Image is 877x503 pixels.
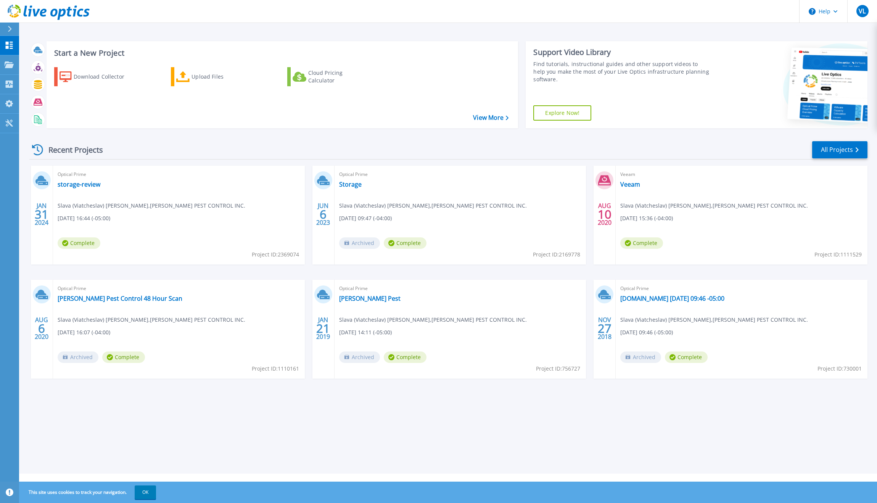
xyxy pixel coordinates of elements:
div: JAN 2024 [34,200,49,228]
div: Cloud Pricing Calculator [308,69,369,84]
span: Project ID: 1110161 [252,364,299,373]
a: Storage [339,181,362,188]
span: [DATE] 14:11 (-05:00) [339,328,392,337]
span: Slava (Viatcheslav) [PERSON_NAME] , [PERSON_NAME] PEST CONTROL INC. [58,202,245,210]
div: JAN 2019 [316,314,330,342]
span: [DATE] 16:07 (-04:00) [58,328,110,337]
span: [DATE] 16:44 (-05:00) [58,214,110,222]
h3: Start a New Project [54,49,508,57]
a: Cloud Pricing Calculator [287,67,372,86]
span: Archived [339,237,380,249]
div: AUG 2020 [597,200,612,228]
span: Slava (Viatcheslav) [PERSON_NAME] , [PERSON_NAME] PEST CONTROL INC. [620,202,808,210]
a: Download Collector [54,67,139,86]
span: Optical Prime [339,284,582,293]
span: [DATE] 09:47 (-04:00) [339,214,392,222]
div: Download Collector [74,69,135,84]
span: Complete [384,237,426,249]
a: Upload Files [171,67,256,86]
div: AUG 2020 [34,314,49,342]
span: Optical Prime [339,170,582,179]
span: [DATE] 09:46 (-05:00) [620,328,673,337]
span: Optical Prime [58,170,300,179]
span: Complete [665,351,708,363]
span: 10 [598,211,611,218]
button: OK [135,485,156,499]
span: 6 [320,211,327,218]
span: This site uses cookies to track your navigation. [21,485,156,499]
a: View More [473,114,508,121]
span: Complete [58,237,100,249]
a: Explore Now! [533,105,591,121]
div: Upload Files [191,69,253,84]
a: [PERSON_NAME] Pest [339,295,401,302]
span: Project ID: 2169778 [533,250,580,259]
span: 27 [598,325,611,332]
span: Slava (Viatcheslav) [PERSON_NAME] , [PERSON_NAME] PEST CONTROL INC. [620,316,808,324]
a: [DOMAIN_NAME] [DATE] 09:46 -05:00 [620,295,724,302]
span: 6 [38,325,45,332]
span: Project ID: 730001 [817,364,862,373]
span: Veeam [620,170,863,179]
span: Project ID: 1111529 [814,250,862,259]
span: Slava (Viatcheslav) [PERSON_NAME] , [PERSON_NAME] PEST CONTROL INC. [339,316,527,324]
a: Veeam [620,181,640,188]
div: Support Video Library [533,47,709,57]
span: Optical Prime [58,284,300,293]
span: VL [859,8,866,14]
a: [PERSON_NAME] Pest Control 48 Hour Scan [58,295,182,302]
span: Archived [620,351,661,363]
span: Archived [58,351,98,363]
span: Project ID: 756727 [536,364,580,373]
span: 31 [35,211,48,218]
span: [DATE] 15:36 (-04:00) [620,214,673,222]
div: Find tutorials, instructional guides and other support videos to help you make the most of your L... [533,60,709,83]
div: NOV 2018 [597,314,612,342]
span: Archived [339,351,380,363]
a: storage-review [58,181,100,188]
span: Project ID: 2369074 [252,250,299,259]
a: All Projects [812,141,867,158]
span: Complete [102,351,145,363]
span: Complete [620,237,663,249]
span: Complete [384,351,426,363]
div: Recent Projects [29,140,113,159]
span: Optical Prime [620,284,863,293]
span: Slava (Viatcheslav) [PERSON_NAME] , [PERSON_NAME] PEST CONTROL INC. [339,202,527,210]
span: 21 [316,325,330,332]
div: JUN 2023 [316,200,330,228]
span: Slava (Viatcheslav) [PERSON_NAME] , [PERSON_NAME] PEST CONTROL INC. [58,316,245,324]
